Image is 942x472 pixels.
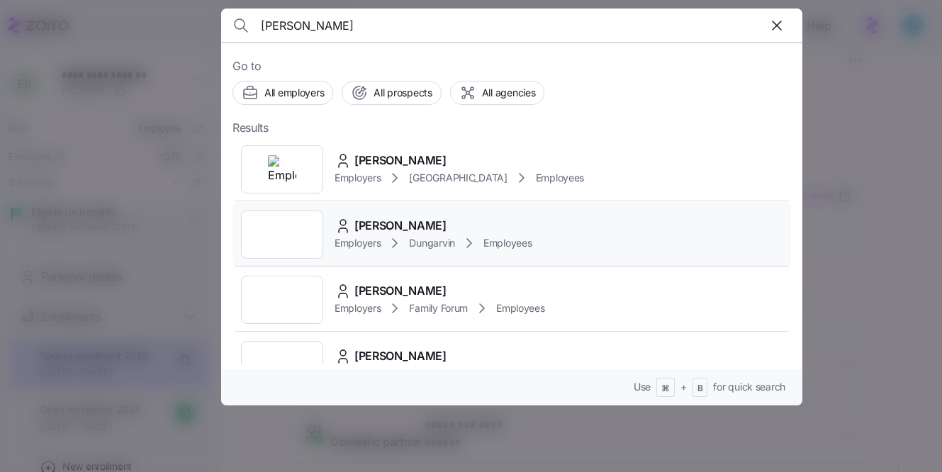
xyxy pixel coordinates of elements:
[335,236,381,250] span: Employers
[232,81,333,105] button: All employers
[713,380,785,394] span: for quick search
[354,347,447,365] span: [PERSON_NAME]
[496,301,544,315] span: Employees
[354,282,447,300] span: [PERSON_NAME]
[268,155,296,184] img: Employer logo
[342,81,441,105] button: All prospects
[536,171,584,185] span: Employees
[335,171,381,185] span: Employers
[232,57,791,75] span: Go to
[661,383,670,395] span: ⌘
[697,383,703,395] span: B
[450,81,545,105] button: All agencies
[409,301,468,315] span: Family Forum
[354,217,447,235] span: [PERSON_NAME]
[354,152,447,169] span: [PERSON_NAME]
[634,380,651,394] span: Use
[335,301,381,315] span: Employers
[482,86,536,100] span: All agencies
[680,380,687,394] span: +
[409,236,454,250] span: Dungarvin
[232,119,269,137] span: Results
[264,86,324,100] span: All employers
[409,171,507,185] span: [GEOGRAPHIC_DATA]
[374,86,432,100] span: All prospects
[483,236,532,250] span: Employees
